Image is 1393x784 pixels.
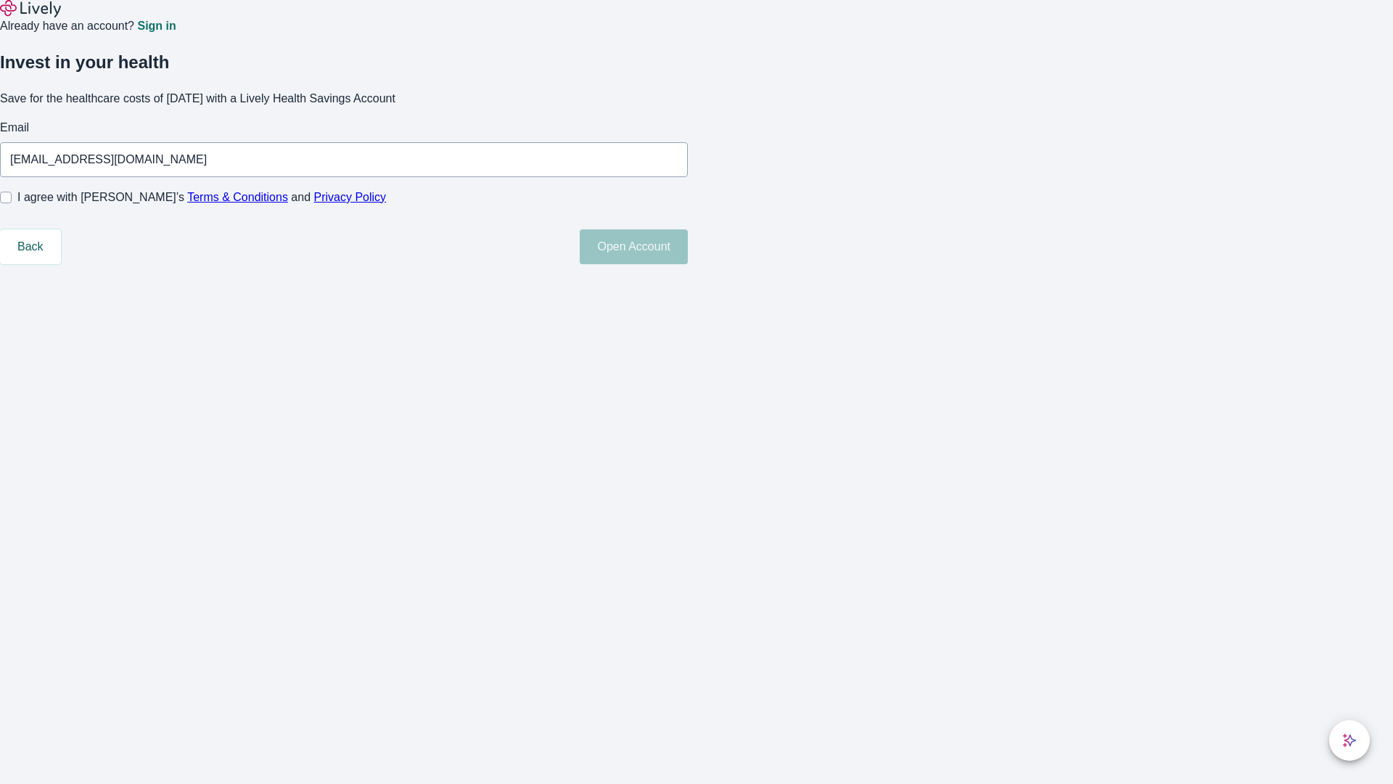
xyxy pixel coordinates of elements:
a: Sign in [137,20,176,32]
a: Terms & Conditions [187,191,288,203]
svg: Lively AI Assistant [1342,733,1357,748]
a: Privacy Policy [314,191,387,203]
button: chat [1329,720,1370,761]
span: I agree with [PERSON_NAME]’s and [17,189,386,206]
